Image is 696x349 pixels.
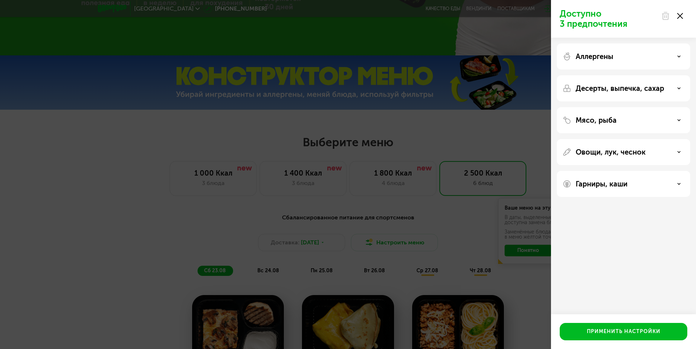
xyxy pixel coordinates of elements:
p: Аллергены [576,52,613,61]
p: Мясо, рыба [576,116,617,125]
p: Овощи, лук, чеснок [576,148,646,156]
p: Гарниры, каши [576,180,627,188]
div: Применить настройки [587,328,660,335]
button: Применить настройки [560,323,687,340]
p: Десерты, выпечка, сахар [576,84,664,93]
p: Доступно 3 предпочтения [560,9,657,29]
